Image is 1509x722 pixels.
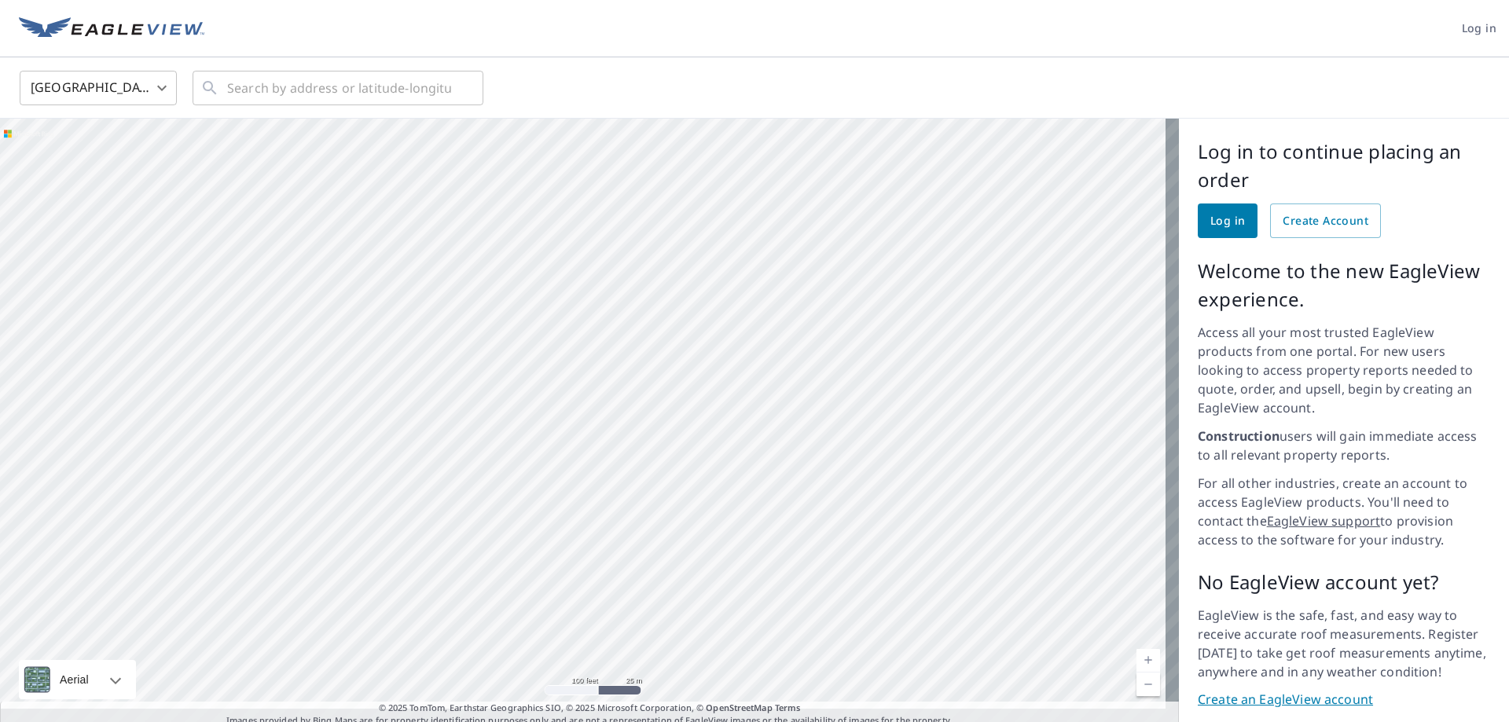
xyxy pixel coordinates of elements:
[1462,19,1496,38] span: Log in
[1270,203,1381,238] a: Create Account
[1198,606,1490,681] p: EagleView is the safe, fast, and easy way to receive accurate roof measurements. Register [DATE] ...
[1198,323,1490,417] p: Access all your most trusted EagleView products from one portal. For new users looking to access ...
[1198,137,1490,194] p: Log in to continue placing an order
[775,702,801,713] a: Terms
[1136,673,1160,696] a: Current Level 18, Zoom Out
[379,702,801,715] span: © 2025 TomTom, Earthstar Geographics SIO, © 2025 Microsoft Corporation, ©
[1198,257,1490,313] p: Welcome to the new EagleView experience.
[1267,512,1381,530] a: EagleView support
[1198,568,1490,596] p: No EagleView account yet?
[1283,211,1368,231] span: Create Account
[55,660,94,699] div: Aerial
[1198,691,1490,709] a: Create an EagleView account
[1198,427,1280,445] strong: Construction
[1198,474,1490,549] p: For all other industries, create an account to access EagleView products. You'll need to contact ...
[1210,211,1245,231] span: Log in
[227,66,451,110] input: Search by address or latitude-longitude
[706,702,772,713] a: OpenStreetMap
[20,66,177,110] div: [GEOGRAPHIC_DATA]
[1198,203,1257,238] a: Log in
[1136,649,1160,673] a: Current Level 18, Zoom In
[1198,427,1490,464] p: users will gain immediate access to all relevant property reports.
[19,17,204,41] img: EV Logo
[19,660,136,699] div: Aerial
